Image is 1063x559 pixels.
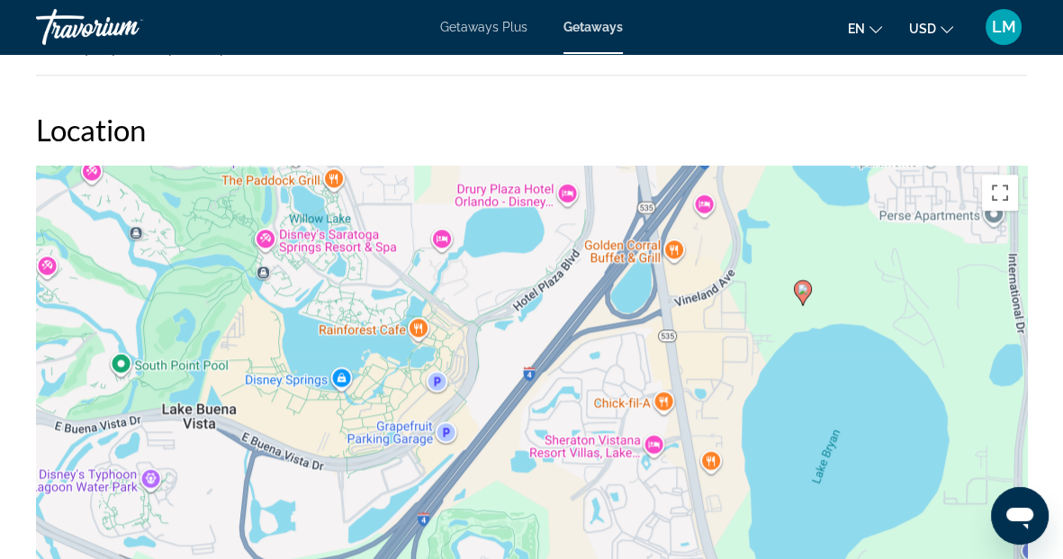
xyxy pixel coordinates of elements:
a: Getaways Plus [440,20,527,34]
span: USD [909,22,936,36]
span: LM [992,18,1016,36]
button: User Menu [980,8,1027,46]
h2: Location [36,112,1027,148]
span: en [848,22,865,36]
button: Change language [848,15,882,41]
iframe: Button to launch messaging window [991,487,1049,545]
a: Travorium [36,4,216,50]
button: Change currency [909,15,953,41]
a: Getaways [563,20,623,34]
button: Toggle fullscreen view [982,175,1018,211]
